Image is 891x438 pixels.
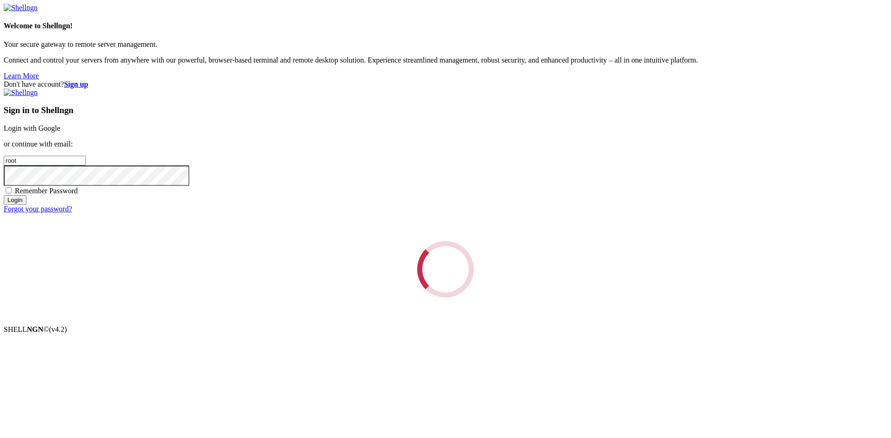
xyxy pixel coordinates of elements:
[4,325,67,333] span: SHELL ©
[49,325,67,333] span: 4.2.0
[4,22,887,30] h4: Welcome to Shellngn!
[4,72,39,80] a: Learn More
[4,156,86,165] input: Email address
[15,187,78,195] span: Remember Password
[4,205,72,213] a: Forgot your password?
[4,89,38,97] img: Shellngn
[4,195,26,205] input: Login
[4,56,887,64] p: Connect and control your servers from anywhere with our powerful, browser-based terminal and remo...
[4,4,38,12] img: Shellngn
[6,187,12,193] input: Remember Password
[4,80,887,89] div: Don't have account?
[4,40,887,49] p: Your secure gateway to remote server management.
[406,230,485,309] div: Loading...
[4,124,60,132] a: Login with Google
[27,325,44,333] b: NGN
[4,140,887,148] p: or continue with email:
[64,80,88,88] a: Sign up
[4,105,887,115] h3: Sign in to Shellngn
